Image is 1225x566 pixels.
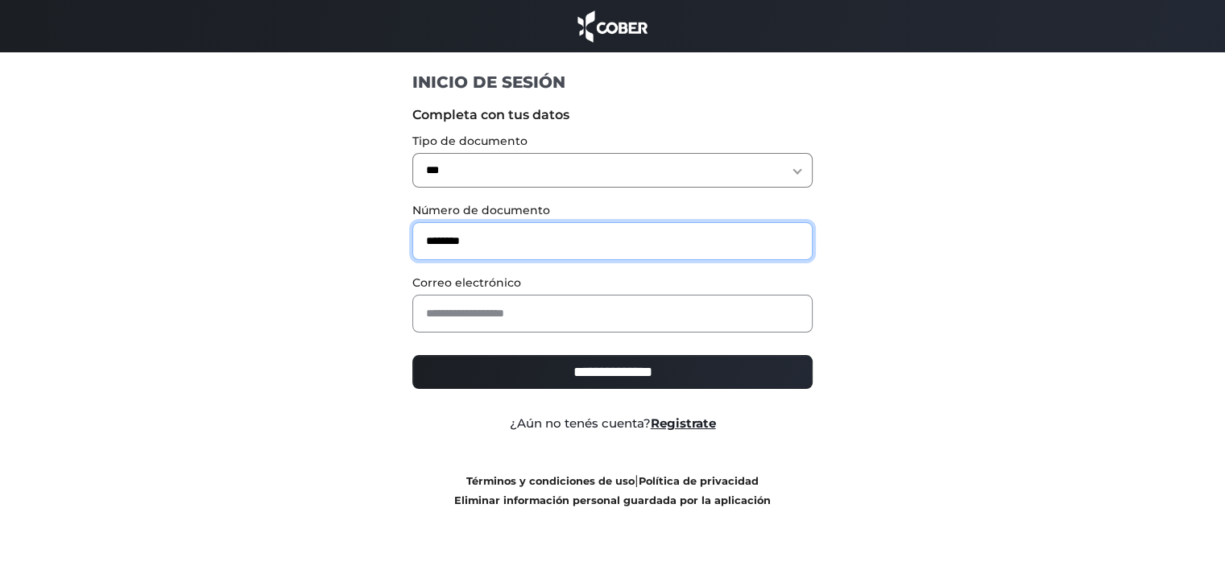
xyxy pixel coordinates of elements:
div: ¿Aún no tenés cuenta? [400,415,825,433]
img: cober_marca.png [573,8,652,44]
h1: INICIO DE SESIÓN [412,72,813,93]
a: Términos y condiciones de uso [466,475,635,487]
label: Tipo de documento [412,133,813,150]
a: Registrate [651,415,716,431]
label: Correo electrónico [412,275,813,291]
label: Número de documento [412,202,813,219]
label: Completa con tus datos [412,105,813,125]
a: Política de privacidad [639,475,759,487]
a: Eliminar información personal guardada por la aplicación [454,494,771,506]
div: | [400,471,825,510]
